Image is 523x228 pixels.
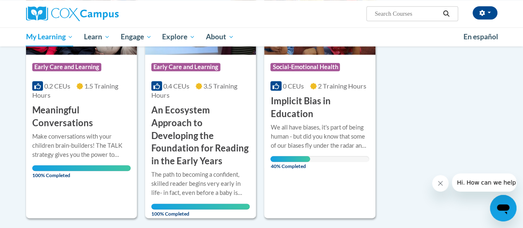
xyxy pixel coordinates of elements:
span: Hi. How can we help? [5,6,67,12]
div: The path to becoming a confident, skilled reader begins very early in life- in fact, even before ... [151,170,250,197]
span: En español [463,32,498,41]
span: 100% Completed [32,165,131,178]
a: Cox Campus [26,6,175,21]
span: Early Care and Learning [32,63,101,71]
input: Search Courses [374,9,440,19]
div: Your progress [32,165,131,171]
div: We all have biases, it's part of being human - but did you know that some of our biases fly under... [270,123,369,150]
span: 100% Completed [151,204,250,217]
h3: An Ecosystem Approach to Developing the Foundation for Reading in the Early Years [151,104,250,168]
button: Account Settings [473,6,497,19]
span: Early Care and Learning [151,63,220,71]
span: Social-Emotional Health [270,63,340,71]
span: 0.2 CEUs [44,82,70,90]
a: Explore [157,27,201,46]
span: About [206,32,234,42]
iframe: Message from company [452,173,516,192]
span: Engage [121,32,152,42]
span: 1.5 Training Hours [32,82,118,99]
iframe: Close message [432,175,449,192]
a: Engage [115,27,157,46]
span: Explore [162,32,195,42]
a: En español [458,28,504,46]
span: 0.4 CEUs [163,82,189,90]
a: About [201,27,239,46]
div: Your progress [270,156,310,162]
span: My Learning [26,32,73,42]
div: Main menu [20,27,504,46]
button: Search [440,9,452,19]
span: Learn [84,32,110,42]
span: 40% Completed [270,156,310,169]
h3: Implicit Bias in Education [270,95,369,120]
div: Make conversations with your children brain-builders! The TALK strategy gives you the power to en... [32,132,131,159]
div: Your progress [151,204,250,209]
a: My Learning [21,27,79,46]
h3: Meaningful Conversations [32,104,131,130]
span: 0 CEUs [283,82,304,90]
span: 2 Training Hours [318,82,366,90]
span: 3.5 Training Hours [151,82,237,99]
iframe: Button to launch messaging window [490,195,516,221]
a: Learn [79,27,115,46]
img: Cox Campus [26,6,119,21]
